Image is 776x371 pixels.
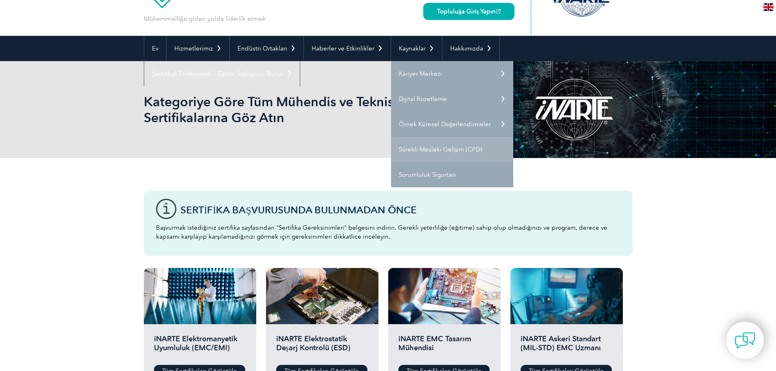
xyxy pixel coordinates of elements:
[391,137,513,162] a: Sürekli Mesleki Gelişim (CPD)
[144,94,415,125] font: Kategoriye Göre Tüm Mühendis ve Teknisyen Sertifikalarına Göz Atın
[152,70,284,77] font: Sertifikalı Profesyonel / Eğitim Sağlayıcısı Bulun
[399,146,483,153] font: Sürekli Mesleki Gelişim (CPD)
[450,45,483,52] font: Hakkımızda
[399,70,442,77] font: Kariyer Merkezi
[167,36,229,61] a: Hizmetlerimiz
[144,61,300,86] a: Sertifikalı Profesyonel / Eğitim Sağlayıcısı Bulun
[276,334,350,352] font: iNARTE Elektrostatik Deşarj Kontrolü (ESD)
[763,3,774,11] img: en
[144,36,166,61] a: Ev
[152,45,158,52] font: Ev
[391,61,513,86] a: Kariyer Merkezi
[304,36,391,61] a: Haberler ve Etkinlikler
[399,121,491,128] font: Örnek Küresel Değerlendirmeler
[521,334,601,352] font: iNARTE Askeri Standart (MIL-STD) EMC Uzmanı
[391,36,442,61] a: Kaynaklar
[437,8,496,15] font: Topluluğa Giriş Yapın
[735,330,755,351] img: contact-chat.png
[391,162,513,187] a: Sorumluluk Sigortası
[398,334,471,352] font: iNARTE EMC Tasarım Mühendisi
[442,36,499,61] a: Hakkımızda
[230,36,303,61] a: Endüstri Ortakları
[391,86,513,112] a: Dijital Rozetleme
[399,45,426,52] font: Kaynaklar
[399,95,447,103] font: Dijital Rozetleme
[312,45,374,52] font: Haberler ve Etkinlikler
[144,15,266,22] font: Mükemmelliğe giden yolda liderlik etmek
[423,3,514,20] a: Topluluğa Giriş Yapın
[237,45,287,52] font: Endüstri Ortakları
[399,171,456,178] font: Sorumluluk Sigortası
[391,112,513,137] a: Örnek Küresel Değerlendirmeler
[174,45,213,52] font: Hizmetlerimiz
[180,204,417,216] font: Sertifika Başvurusunda Bulunmadan Önce
[154,334,237,352] font: iNARTE Elektromanyetik Uyumluluk (EMC/EMI)
[156,224,608,240] font: Başvurmak istediğiniz sertifika sayfasından "Sertifika Gereksinimleri" belgesini indirin. Gerekli...
[496,9,501,13] img: open_square.png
